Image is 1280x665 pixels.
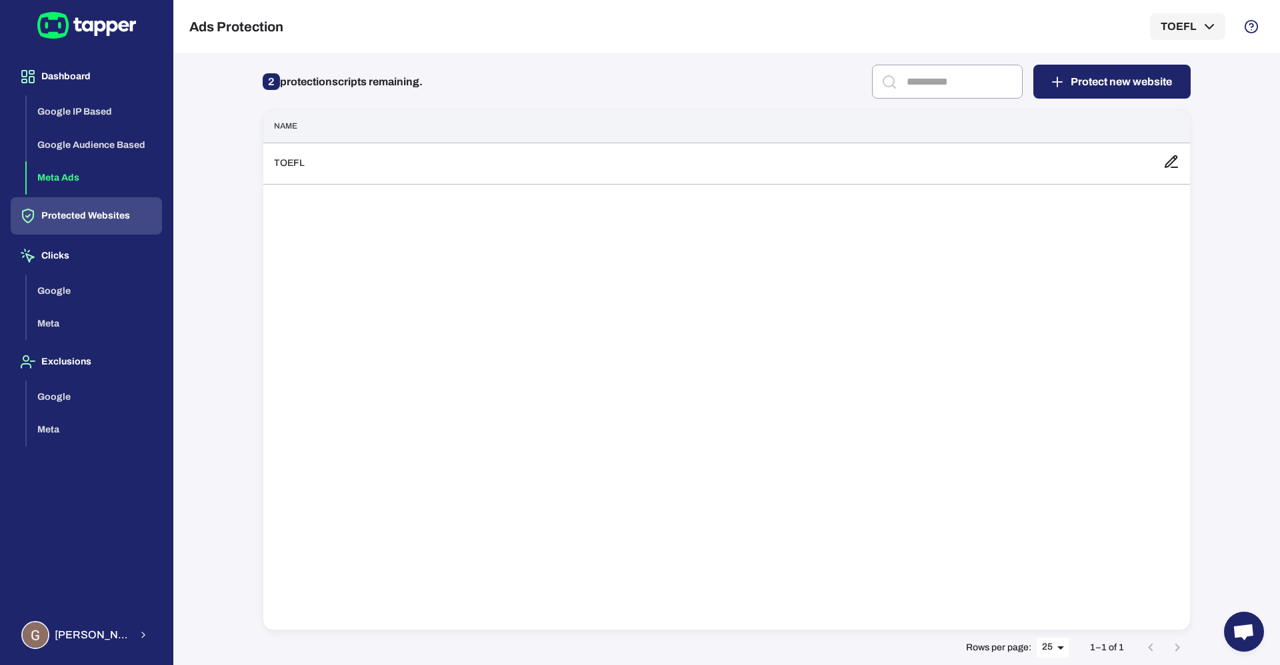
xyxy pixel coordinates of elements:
button: Google IP Based [27,95,162,129]
span: [PERSON_NAME] Lebelle [55,628,130,642]
a: Clicks [11,249,162,261]
button: Google [27,275,162,308]
div: Open chat [1224,612,1264,652]
button: Dashboard [11,58,162,95]
button: Meta Ads [27,161,162,195]
p: protection scripts remaining. [263,71,423,93]
a: Protected Websites [11,209,162,221]
a: Meta [27,423,162,434]
h5: Ads Protection [189,19,283,35]
a: Google Audience Based [27,138,162,149]
button: Guillaume Lebelle[PERSON_NAME] Lebelle [11,616,162,654]
a: Google IP Based [27,105,162,117]
a: Dashboard [11,70,162,81]
p: Rows per page: [966,642,1031,654]
button: Protect new website [1033,65,1191,99]
button: Exclusions [11,343,162,380]
div: 25 [1037,638,1069,657]
span: 2 [263,73,280,90]
a: Google [27,284,162,295]
button: Meta [27,413,162,446]
button: Clicks [11,237,162,275]
button: Protected Websites [11,197,162,235]
button: Google Audience Based [27,129,162,162]
a: Meta [27,317,162,329]
td: TOEFL [263,143,1153,184]
button: Google [27,380,162,414]
button: TOEFL [1150,13,1225,40]
a: Google [27,390,162,401]
p: 1–1 of 1 [1090,642,1124,654]
th: Name [263,110,1153,143]
a: Exclusions [11,355,162,366]
a: Meta Ads [27,171,162,183]
button: Meta [27,307,162,340]
img: Guillaume Lebelle [23,622,48,648]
